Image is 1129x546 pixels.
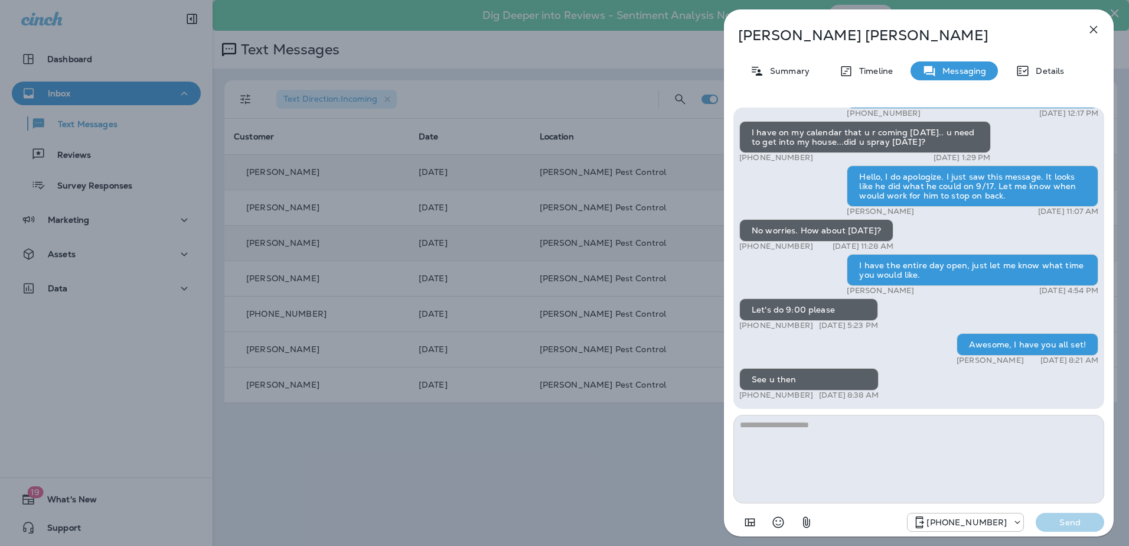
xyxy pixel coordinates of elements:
[926,518,1007,527] p: [PHONE_NUMBER]
[739,298,878,321] div: Let's do 9:00 please
[819,321,878,330] p: [DATE] 5:23 PM
[937,66,986,76] p: Messaging
[1038,207,1098,216] p: [DATE] 11:07 AM
[957,356,1024,365] p: [PERSON_NAME]
[833,242,893,251] p: [DATE] 11:28 AM
[847,165,1098,207] div: Hello, I do apologize. I just saw this message. It looks like he did what he could on 9/17. Let m...
[738,511,762,534] button: Add in a premade template
[739,153,813,162] p: [PHONE_NUMBER]
[739,368,879,391] div: See u then
[819,391,879,400] p: [DATE] 8:38 AM
[1039,286,1098,295] p: [DATE] 4:54 PM
[847,109,921,118] p: [PHONE_NUMBER]
[934,153,991,162] p: [DATE] 1:29 PM
[847,207,914,216] p: [PERSON_NAME]
[1030,66,1064,76] p: Details
[766,511,790,534] button: Select an emoji
[739,391,813,400] p: [PHONE_NUMBER]
[739,121,991,153] div: I have on my calendar that u r coming [DATE].. u need to get into my house...did u spray [DATE]?
[764,66,810,76] p: Summary
[739,321,813,330] p: [PHONE_NUMBER]
[847,254,1098,286] div: I have the entire day open, just let me know what time you would like.
[738,27,1061,44] p: [PERSON_NAME] [PERSON_NAME]
[739,219,893,242] div: No worries. How about [DATE]?
[957,333,1098,356] div: Awesome, I have you all set!
[908,515,1023,529] div: +1 (920) 547-9226
[739,242,813,251] p: [PHONE_NUMBER]
[1039,109,1098,118] p: [DATE] 12:17 PM
[847,286,914,295] p: [PERSON_NAME]
[853,66,893,76] p: Timeline
[1040,356,1098,365] p: [DATE] 8:21 AM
